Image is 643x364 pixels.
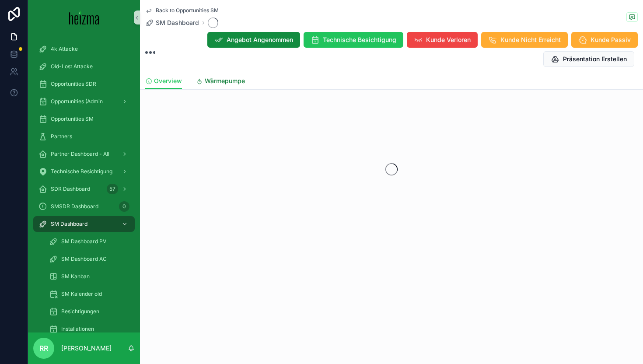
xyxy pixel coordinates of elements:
[119,201,129,212] div: 0
[51,63,93,70] span: Old-Lost Attacke
[61,273,90,280] span: SM Kanban
[145,7,219,14] a: Back to Opportunities SM
[33,59,135,74] a: Old-Lost Attacke
[61,290,102,297] span: SM Kalender old
[500,35,561,44] span: Kunde Nicht Erreicht
[61,255,107,262] span: SM Dashboard AC
[44,304,135,319] a: Besichtigungen
[33,129,135,144] a: Partners
[44,234,135,249] a: SM Dashboard PV
[33,76,135,92] a: Opportunities SDR
[196,73,245,91] a: Wärmepumpe
[156,7,219,14] span: Back to Opportunities SM
[28,35,140,332] div: scrollable content
[44,286,135,302] a: SM Kalender old
[51,133,72,140] span: Partners
[107,184,118,194] div: 57
[33,111,135,127] a: Opportunities SM
[33,146,135,162] a: Partner Dashboard - All
[33,199,135,214] a: SMSDR Dashboard0
[51,185,90,192] span: SDR Dashboard
[407,32,478,48] button: Kunde Verloren
[205,77,245,85] span: Wärmepumpe
[69,10,99,24] img: App logo
[304,32,403,48] button: Technische Besichtigung
[39,343,48,353] span: RR
[563,55,627,63] span: Präsentation Erstellen
[51,203,98,210] span: SMSDR Dashboard
[44,251,135,267] a: SM Dashboard AC
[154,77,182,85] span: Overview
[227,35,293,44] span: Angebot Angenommen
[51,115,94,122] span: Opportunities SM
[33,216,135,232] a: SM Dashboard
[51,45,78,52] span: 4k Attacke
[61,238,106,245] span: SM Dashboard PV
[156,18,199,27] span: SM Dashboard
[145,73,182,90] a: Overview
[33,164,135,179] a: Technische Besichtigung
[33,94,135,109] a: Opportunities (Admin
[481,32,568,48] button: Kunde Nicht Erreicht
[61,344,112,353] p: [PERSON_NAME]
[61,325,94,332] span: Installationen
[33,181,135,197] a: SDR Dashboard57
[33,41,135,57] a: 4k Attacke
[571,32,638,48] button: Kunde Passiv
[323,35,396,44] span: Technische Besichtigung
[591,35,631,44] span: Kunde Passiv
[207,32,300,48] button: Angebot Angenommen
[44,269,135,284] a: SM Kanban
[51,80,96,87] span: Opportunities SDR
[61,308,99,315] span: Besichtigungen
[51,168,112,175] span: Technische Besichtigung
[51,150,109,157] span: Partner Dashboard - All
[51,98,103,105] span: Opportunities (Admin
[543,51,634,67] button: Präsentation Erstellen
[426,35,471,44] span: Kunde Verloren
[51,220,87,227] span: SM Dashboard
[44,321,135,337] a: Installationen
[145,18,199,27] a: SM Dashboard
